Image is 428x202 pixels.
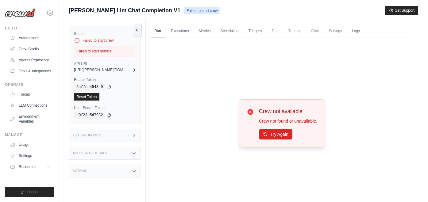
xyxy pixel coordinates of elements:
span: Training is not available until the deployment is complete [284,25,305,37]
a: Environment Variables [7,112,54,126]
label: API URL [74,61,135,66]
a: Logs [348,25,364,38]
div: Manage [5,132,54,137]
div: Build [5,26,54,31]
div: Operate [5,82,54,87]
span: [URL][PERSON_NAME][DOMAIN_NAME] [74,67,129,72]
button: Get Support [385,6,418,15]
label: User Bearer Token [74,105,135,110]
a: Traces [7,90,54,99]
iframe: Chat Widget [397,173,428,202]
a: Metrics [195,25,214,38]
label: Bearer Token [74,77,135,82]
a: Usage [7,140,54,150]
h3: Test Endpoints [73,134,102,137]
span: [PERSON_NAME] Llm Chat Completion V1 [69,6,180,15]
a: Automations [7,33,54,43]
button: Try Again [259,129,292,139]
h3: Actions [73,169,87,173]
button: Resources [7,162,54,172]
span: Logout [27,189,39,194]
a: Scheduling [217,25,242,38]
a: Crew Studio [7,44,54,54]
a: Tools & Integrations [7,66,54,76]
h3: Crew not available [259,107,317,116]
a: Triggers [245,25,266,38]
a: Settings [7,151,54,161]
a: Reset Token [74,93,99,101]
a: Executions [167,25,193,38]
div: Failed to start crew [74,37,135,44]
a: Settings [325,25,346,38]
label: Status [74,31,135,36]
span: Test [268,25,282,37]
span: Failed to start crew [184,7,220,14]
img: Logo [5,8,36,17]
code: 5affed4548a9 [74,83,105,91]
a: Run [151,25,165,38]
code: d0f23d5d7932 [74,112,105,119]
p: Crew not found or unavailable. [259,118,317,124]
h3: Additional Details [73,151,107,155]
span: Resources [19,164,36,169]
span: Chat is not available until the deployment is complete [307,25,322,37]
div: Failed to start service [74,46,135,56]
a: Agents Repository [7,55,54,65]
a: LLM Connections [7,101,54,110]
button: Logout [5,187,54,197]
